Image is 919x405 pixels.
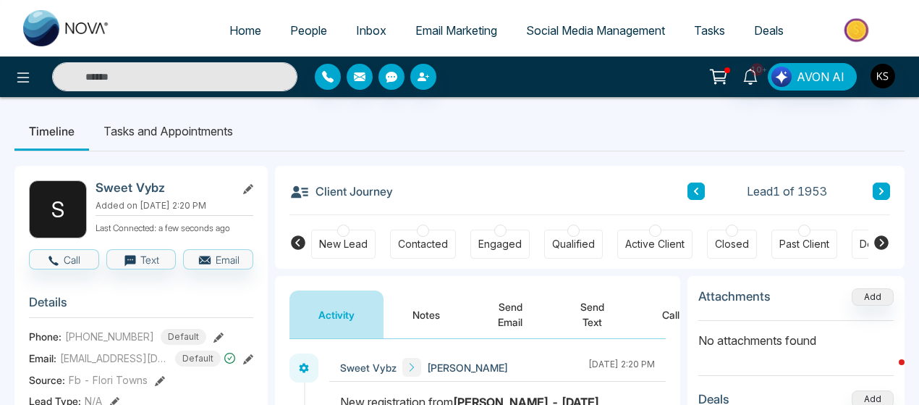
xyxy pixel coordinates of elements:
[740,17,798,44] a: Deals
[215,17,276,44] a: Home
[384,291,469,338] button: Notes
[698,289,771,304] h3: Attachments
[175,351,221,367] span: Default
[29,249,99,270] button: Call
[852,290,894,302] span: Add
[29,372,65,388] span: Source:
[276,17,342,44] a: People
[771,67,792,87] img: Lead Flow
[478,237,522,251] div: Engaged
[733,63,768,88] a: 10+
[29,329,62,344] span: Phone:
[65,329,154,344] span: [PHONE_NUMBER]
[768,63,857,91] button: AVON AI
[871,64,895,88] img: User Avatar
[398,237,448,251] div: Contacted
[319,237,368,251] div: New Lead
[588,358,655,377] div: [DATE] 2:20 PM
[715,237,749,251] div: Closed
[797,68,844,85] span: AVON AI
[852,288,894,306] button: Add
[356,23,386,38] span: Inbox
[694,23,725,38] span: Tasks
[29,180,87,238] div: S
[289,291,384,338] button: Activity
[289,180,393,202] h3: Client Journey
[633,291,708,338] button: Call
[512,17,679,44] a: Social Media Management
[427,360,508,375] span: [PERSON_NAME]
[29,295,253,317] h3: Details
[415,23,497,38] span: Email Marketing
[870,356,905,391] iframe: Intercom live chat
[23,10,110,46] img: Nova CRM Logo
[161,329,206,345] span: Default
[106,249,177,270] button: Text
[60,351,169,366] span: [EMAIL_ADDRESS][DOMAIN_NAME]
[14,112,89,151] li: Timeline
[551,291,633,338] button: Send Text
[342,17,401,44] a: Inbox
[679,17,740,44] a: Tasks
[698,321,894,349] p: No attachments found
[779,237,829,251] div: Past Client
[69,372,148,388] span: Fb - Flori Towns
[552,237,595,251] div: Qualified
[625,237,685,251] div: Active Client
[754,23,784,38] span: Deals
[750,63,763,76] span: 10+
[96,219,253,235] p: Last Connected: a few seconds ago
[469,291,551,338] button: Send Email
[290,23,327,38] span: People
[229,23,261,38] span: Home
[183,249,253,270] button: Email
[29,351,56,366] span: Email:
[401,17,512,44] a: Email Marketing
[96,199,253,212] p: Added on [DATE] 2:20 PM
[340,360,397,375] span: Sweet Vybz
[96,180,230,195] h2: Sweet Vybz
[747,183,827,200] span: Lead 1 of 1953
[526,23,665,38] span: Social Media Management
[89,112,247,151] li: Tasks and Appointments
[805,14,910,46] img: Market-place.gif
